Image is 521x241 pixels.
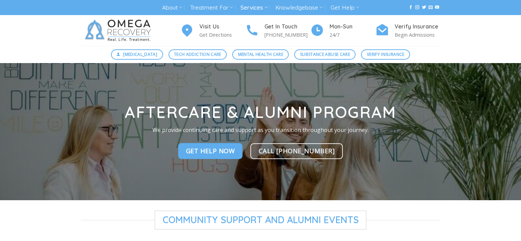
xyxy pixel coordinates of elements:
a: About [162,1,182,14]
a: Verify Insurance Begin Admissions [375,22,441,39]
span: CALL [PHONE_NUMBER] [259,146,335,156]
a: Send us an email [429,5,433,10]
a: Knowledgebase [275,1,323,14]
p: Get Directions [199,31,245,39]
a: Services [240,1,268,14]
p: 24/7 [330,31,375,39]
strong: Aftercare & Alumni Program [125,102,396,122]
a: Follow on Twitter [422,5,426,10]
a: Tech Addiction Care [169,49,227,60]
a: Mental Health Care [232,49,289,60]
span: Verify Insurance [367,51,405,58]
a: Visit Us Get Directions [180,22,245,39]
h4: Verify Insurance [395,22,441,31]
span: Tech Addiction Care [174,51,221,58]
h4: Mon-Sun [330,22,375,31]
a: Verify Insurance [361,49,410,60]
h4: Visit Us [199,22,245,31]
a: Follow on Facebook [409,5,413,10]
a: Substance Abuse Care [294,49,356,60]
a: Get In Touch [PHONE_NUMBER] [245,22,310,39]
h4: Get In Touch [264,22,310,31]
a: Treatment For [190,1,233,14]
a: CALL [PHONE_NUMBER] [250,143,343,159]
a: Get Help Now [178,143,243,159]
img: Omega Recovery [81,15,158,46]
span: Community Support and Alumni Events [154,210,367,230]
p: [PHONE_NUMBER] [264,31,310,39]
span: Substance Abuse Care [300,51,350,58]
a: [MEDICAL_DATA] [111,49,163,60]
a: Follow on YouTube [435,5,439,10]
a: Follow on Instagram [415,5,419,10]
span: [MEDICAL_DATA] [123,51,157,58]
span: Get Help Now [186,146,235,156]
p: We provide continuing care and support as you transition throughout your journey. [103,126,418,135]
span: Mental Health Care [238,51,283,58]
a: Get Help [331,1,359,14]
p: Begin Admissions [395,31,441,39]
